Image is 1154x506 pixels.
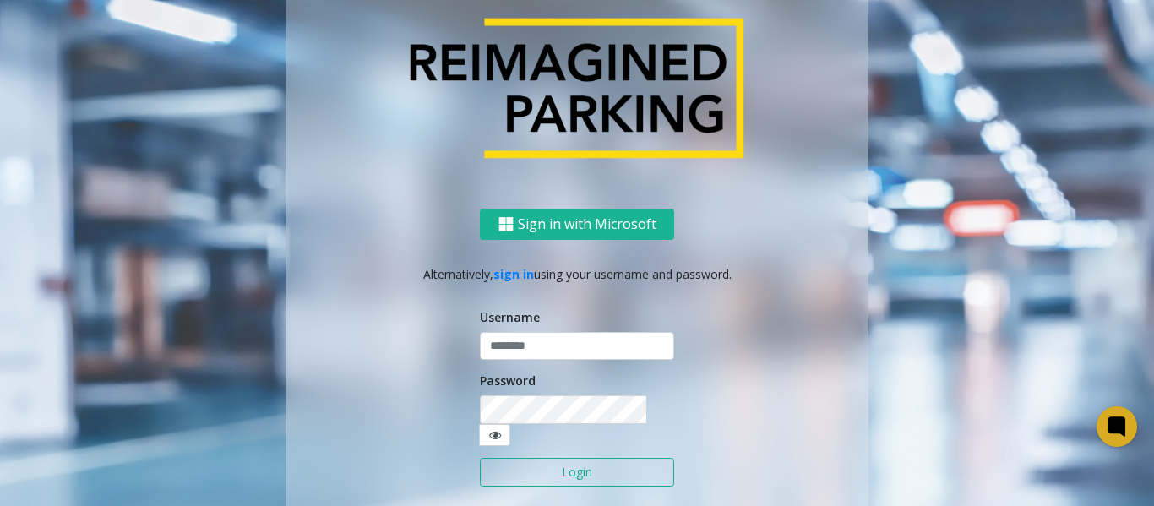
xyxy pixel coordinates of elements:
[480,308,540,326] label: Username
[480,209,674,240] button: Sign in with Microsoft
[480,458,674,487] button: Login
[480,372,536,389] label: Password
[302,265,852,283] p: Alternatively, using your username and password.
[493,266,534,282] a: sign in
